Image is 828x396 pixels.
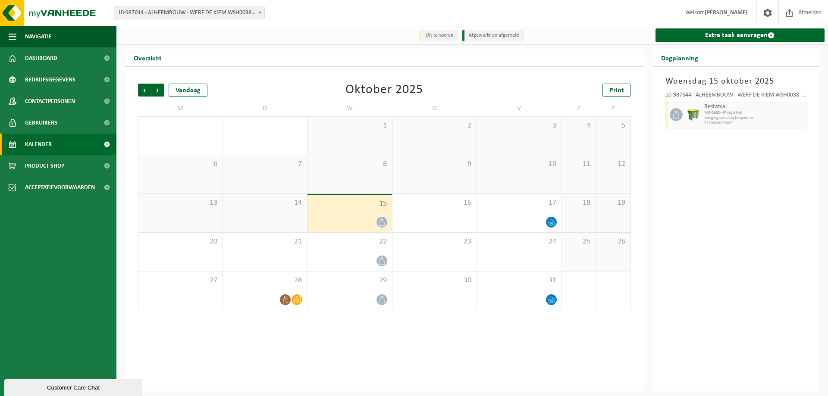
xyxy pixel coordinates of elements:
span: 24 [481,237,557,246]
span: 11 [566,159,592,169]
iframe: chat widget [4,377,144,396]
span: Restafval [704,103,804,110]
span: 21 [227,237,303,246]
span: 17 [481,198,557,208]
span: 10-987644 - ALHEEMBOUW - WERF DE KIEM WSH0038 - RUISELEDE [114,6,265,19]
span: 14 [227,198,303,208]
span: 25 [566,237,592,246]
span: 8 [312,159,388,169]
span: Dashboard [25,47,57,69]
span: 4 [566,121,592,131]
span: 9 [397,159,473,169]
a: Extra taak aanvragen [655,28,825,42]
span: Vorige [138,84,151,97]
span: 15 [312,199,388,209]
span: T250003023007 [704,121,804,126]
span: 5 [600,121,626,131]
td: D [392,101,477,116]
span: 1 [312,121,388,131]
span: Lediging op vaste frequentie [704,115,804,121]
span: 6 [143,159,218,169]
span: 19 [600,198,626,208]
strong: [PERSON_NAME] [705,9,748,16]
span: 28 [227,276,303,285]
span: 3 [481,121,557,131]
span: Volgende [151,84,164,97]
td: Z [562,101,596,116]
td: W [307,101,392,116]
span: 13 [143,198,218,208]
span: Product Shop [25,155,64,177]
td: V [477,101,562,116]
span: 10-987644 - ALHEEMBOUW - WERF DE KIEM WSH0038 - RUISELEDE [114,7,264,19]
span: 31 [481,276,557,285]
div: 10-987644 - ALHEEMBOUW - WERF DE KIEM WSH0038 - RUISELEDE [665,92,807,101]
div: Vandaag [169,84,207,97]
td: M [138,101,223,116]
h2: Overzicht [125,49,170,66]
span: WB-0660-HP restafval [704,110,804,115]
span: 16 [397,198,473,208]
span: 27 [143,276,218,285]
span: 29 [312,276,388,285]
h2: Dagplanning [652,49,707,66]
li: Afgewerkt en afgemeld [462,30,524,41]
span: Acceptatievoorwaarden [25,177,95,198]
a: Print [602,84,631,97]
span: 12 [600,159,626,169]
h3: Woensdag 15 oktober 2025 [665,75,807,88]
span: Bedrijfsgegevens [25,69,75,90]
td: D [223,101,308,116]
span: 10 [481,159,557,169]
span: 30 [397,276,473,285]
span: 20 [143,237,218,246]
img: WB-0660-HPE-GN-50 [687,108,700,121]
span: 7 [227,159,303,169]
span: 26 [600,237,626,246]
span: 2 [397,121,473,131]
span: Navigatie [25,26,52,47]
span: Contactpersonen [25,90,75,112]
div: Oktober 2025 [345,84,423,97]
td: Z [596,101,630,116]
li: Uit te voeren [419,30,458,41]
span: 22 [312,237,388,246]
span: Gebruikers [25,112,57,134]
span: Kalender [25,134,52,155]
span: Print [609,87,624,94]
span: 18 [566,198,592,208]
span: 23 [397,237,473,246]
